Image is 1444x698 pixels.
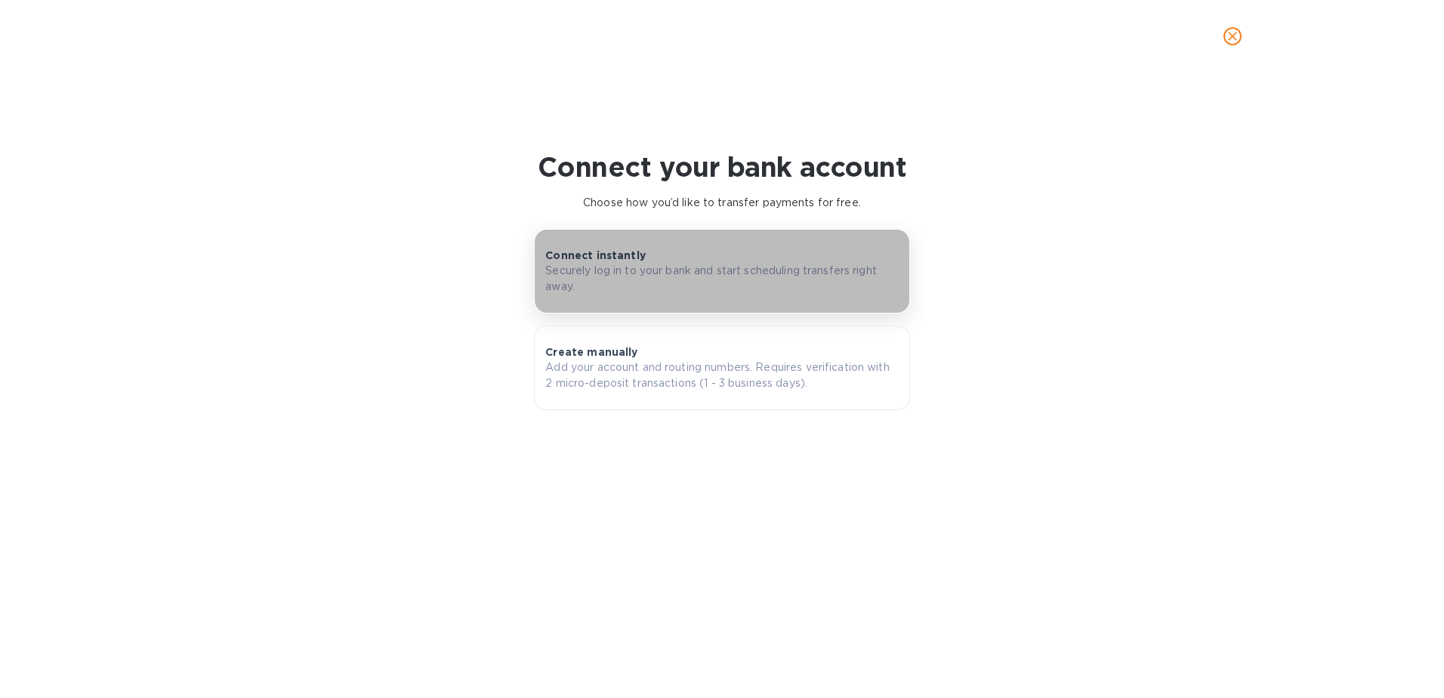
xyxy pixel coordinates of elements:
[538,151,906,183] h1: Connect your bank account
[545,344,637,360] p: Create manually
[583,195,861,211] p: Choose how you’d like to transfer payments for free.
[545,248,646,263] p: Connect instantly
[534,229,909,313] button: Connect instantlySecurely log in to your bank and start scheduling transfers right away.
[534,326,909,410] button: Create manuallyAdd your account and routing numbers. Requires verification with 2 micro-deposit t...
[545,263,898,295] p: Securely log in to your bank and start scheduling transfers right away.
[1214,18,1251,54] button: close
[545,360,898,391] p: Add your account and routing numbers. Requires verification with 2 micro-deposit transactions (1 ...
